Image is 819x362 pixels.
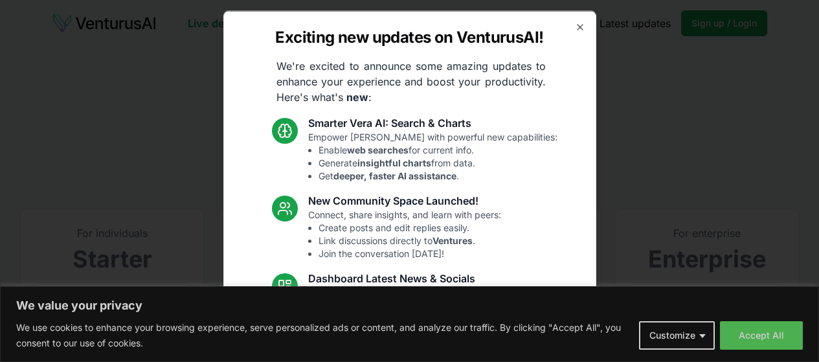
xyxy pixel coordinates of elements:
[308,130,557,182] p: Empower [PERSON_NAME] with powerful new capabilities:
[347,144,409,155] strong: web searches
[319,221,501,234] li: Create posts and edit replies easily.
[319,311,517,324] li: Access articles.
[308,192,501,208] h3: New Community Space Launched!
[412,299,473,310] strong: introductions
[346,90,368,103] strong: new
[350,312,440,323] strong: latest industry news
[319,156,557,169] li: Generate from data.
[308,286,517,337] p: Enjoy a more streamlined, connected experience:
[432,234,473,245] strong: Ventures
[357,157,431,168] strong: insightful charts
[319,169,557,182] li: Get .
[266,58,556,104] p: We're excited to announce some amazing updates to enhance your experience and boost your producti...
[319,234,501,247] li: Link discussions directly to .
[308,270,517,286] h3: Dashboard Latest News & Socials
[335,325,440,336] strong: trending relevant social
[319,143,557,156] li: Enable for current info.
[319,247,501,260] li: Join the conversation [DATE]!
[333,170,456,181] strong: deeper, faster AI assistance
[308,115,557,130] h3: Smarter Vera AI: Search & Charts
[319,299,517,311] li: Standardized analysis .
[319,324,517,337] li: See topics.
[275,27,543,47] h2: Exciting new updates on VenturusAI!
[308,208,501,260] p: Connect, share insights, and learn with peers:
